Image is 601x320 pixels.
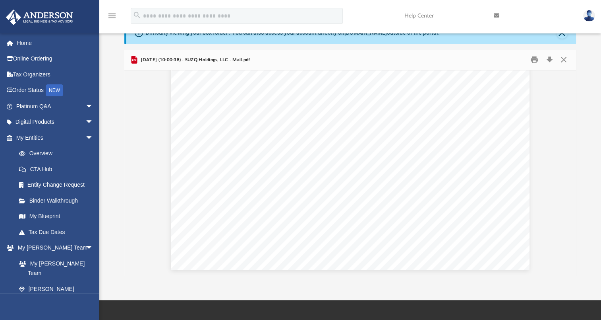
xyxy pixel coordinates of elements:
a: [PERSON_NAME] System [11,281,101,306]
a: Tax Organizers [6,66,105,82]
span: arrow_drop_down [85,240,101,256]
a: CTA Hub [11,161,105,177]
a: Binder Walkthrough [11,193,105,209]
button: Download [542,54,557,66]
button: Close [556,54,570,66]
span: arrow_drop_down [85,98,101,115]
a: My [PERSON_NAME] Team [11,256,97,281]
a: menu [107,15,117,21]
a: My [PERSON_NAME] Teamarrow_drop_down [6,240,101,256]
div: NEW [46,84,63,96]
a: Platinum Q&Aarrow_drop_down [6,98,105,114]
div: Document Viewer [124,70,576,276]
span: [DATE] (10:00:38) - SUZQ Holdings, LLC - Mail.pdf [139,57,250,64]
i: menu [107,11,117,21]
a: My Entitiesarrow_drop_down [6,130,105,146]
span: arrow_drop_down [85,114,101,131]
a: Digital Productsarrow_drop_down [6,114,105,130]
button: Print [526,54,542,66]
a: Entity Change Request [11,177,105,193]
i: search [133,11,141,20]
span: arrow_drop_down [85,130,101,146]
div: File preview [124,70,576,276]
a: Order StatusNEW [6,82,105,99]
a: Overview [11,146,105,162]
img: Anderson Advisors Platinum Portal [4,10,75,25]
a: Tax Due Dates [11,224,105,240]
a: Home [6,35,105,51]
div: Preview [124,50,576,276]
a: My Blueprint [11,209,101,224]
img: User Pic [583,10,595,21]
a: Online Ordering [6,51,105,67]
